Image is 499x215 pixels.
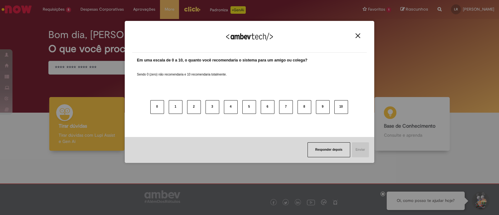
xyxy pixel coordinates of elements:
button: 1 [169,100,182,114]
button: 5 [242,100,256,114]
button: 9 [316,100,330,114]
button: 7 [279,100,293,114]
button: 8 [298,100,311,114]
img: Close [356,33,360,38]
button: 3 [206,100,219,114]
button: 6 [261,100,274,114]
button: 10 [334,100,348,114]
button: 2 [187,100,201,114]
label: Sendo 0 (zero) não recomendaria e 10 recomendaria totalmente. [137,65,227,77]
button: Close [354,33,362,38]
img: Logo Ambevtech [226,33,273,41]
button: Responder depois [308,142,350,157]
button: 0 [150,100,164,114]
label: Em uma escala de 0 a 10, o quanto você recomendaria o sistema para um amigo ou colega? [137,57,308,63]
button: 4 [224,100,238,114]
